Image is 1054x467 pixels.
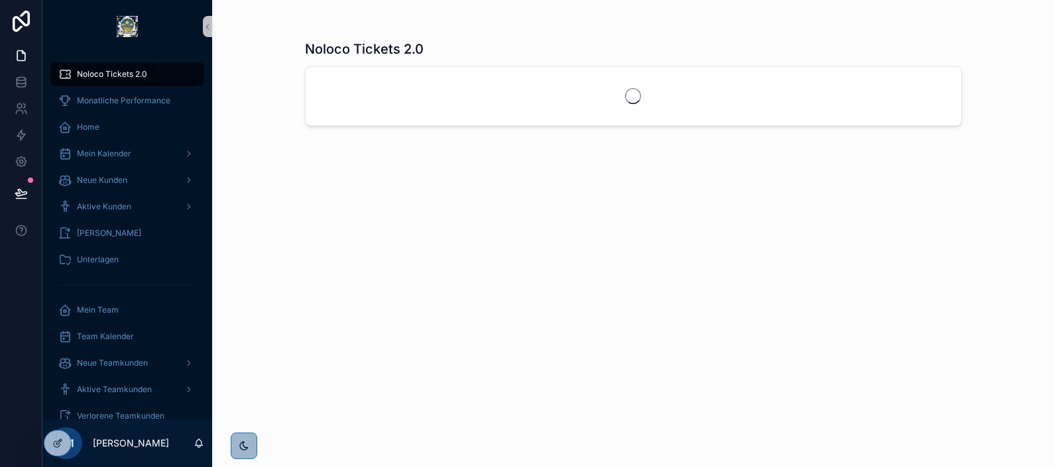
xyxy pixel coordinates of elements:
span: Mein Team [77,305,119,315]
a: Team Kalender [50,325,204,348]
a: Neue Kunden [50,168,204,192]
a: Mein Team [50,298,204,322]
span: Neue Kunden [77,175,127,185]
a: Unterlagen [50,248,204,272]
span: Team Kalender [77,331,134,342]
a: Verlorene Teamkunden [50,404,204,428]
span: Unterlagen [77,254,119,265]
span: Aktive Kunden [77,201,131,212]
a: [PERSON_NAME] [50,221,204,245]
p: [PERSON_NAME] [93,437,169,450]
a: Neue Teamkunden [50,351,204,375]
a: Aktive Teamkunden [50,378,204,401]
a: Aktive Kunden [50,195,204,219]
span: Neue Teamkunden [77,358,148,368]
div: scrollable content [42,53,212,419]
img: App logo [117,16,138,37]
a: Monatliche Performance [50,89,204,113]
a: Home [50,115,204,139]
a: Noloco Tickets 2.0 [50,62,204,86]
span: Home [77,122,99,132]
span: Mein Kalender [77,148,131,159]
span: Noloco Tickets 2.0 [77,69,147,79]
span: Aktive Teamkunden [77,384,152,395]
span: Monatliche Performance [77,95,170,106]
a: Mein Kalender [50,142,204,166]
span: Verlorene Teamkunden [77,411,164,421]
h1: Noloco Tickets 2.0 [305,40,424,58]
span: [PERSON_NAME] [77,228,141,238]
